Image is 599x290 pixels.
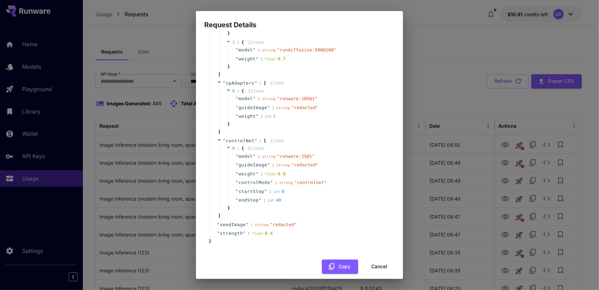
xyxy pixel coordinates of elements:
[265,57,276,61] span: float
[364,260,395,274] button: Cancel
[217,222,220,227] span: "
[279,181,293,185] span: string
[322,260,358,274] button: Copy
[220,221,246,228] span: seedImage
[236,114,238,119] span: "
[272,104,275,111] span: :
[273,190,280,194] span: int
[270,138,283,143] span: 1 item
[268,197,282,204] div: 40
[292,105,318,110] span: " redacted "
[237,145,239,152] span: :
[217,212,221,219] span: ]
[238,104,267,111] span: guideImage
[253,96,256,101] span: "
[236,162,238,167] span: "
[236,96,238,101] span: "
[247,230,250,237] span: :
[253,154,256,159] span: "
[232,88,235,94] span: 0
[242,88,244,95] span: {
[226,63,230,70] span: }
[265,113,276,120] div: 1
[226,80,254,86] span: ipAdapters
[247,146,264,151] span: 6 item s
[265,114,272,119] span: int
[256,114,258,119] span: "
[247,40,264,45] span: 2 item s
[252,231,263,236] span: float
[232,146,235,151] span: 0
[242,145,244,152] span: {
[237,39,239,46] span: :
[238,179,270,186] span: controlMode
[261,56,263,62] span: :
[236,197,238,203] span: "
[217,71,221,78] span: ]
[277,47,336,52] span: " rundiffusion:500@100 "
[259,197,262,203] span: "
[276,163,290,167] span: string
[292,162,318,167] span: " redacted "
[236,189,238,194] span: "
[251,221,253,228] span: :
[226,121,230,128] span: }
[238,162,267,168] span: guideImage
[267,162,270,167] span: "
[275,179,277,186] span: :
[257,47,260,54] span: :
[264,80,266,87] span: [
[263,197,266,204] span: :
[262,48,276,52] span: string
[256,171,258,176] span: "
[220,230,243,237] span: strength
[243,231,246,236] span: "
[223,138,226,143] span: "
[217,128,221,135] span: ]
[270,222,297,227] span: " redacted "
[256,56,258,61] span: "
[253,47,256,52] span: "
[261,113,263,120] span: :
[238,113,256,120] span: weight
[270,80,283,86] span: 1 item
[208,238,212,245] span: }
[265,171,286,177] div: 0.8
[261,171,263,177] span: :
[247,88,264,94] span: 3 item s
[273,188,284,195] div: 0
[226,30,230,37] span: }
[238,95,253,102] span: model
[294,180,327,185] span: " controlnet "
[236,171,238,176] span: "
[270,180,273,185] span: "
[267,105,270,110] span: "
[238,197,258,204] span: endStep
[238,171,256,177] span: weight
[238,153,253,160] span: model
[226,205,230,212] span: }
[257,95,260,102] span: :
[238,47,253,54] span: model
[264,189,267,194] span: "
[236,154,238,159] span: "
[265,56,286,62] div: 0.7
[262,97,276,101] span: string
[255,138,257,143] span: "
[226,138,254,143] span: controlNet
[236,56,238,61] span: "
[242,39,244,46] span: {
[236,47,238,52] span: "
[236,105,238,110] span: "
[276,106,290,110] span: string
[255,80,257,86] span: "
[252,230,273,237] div: 0.4
[259,80,262,87] span: :
[259,137,262,144] span: :
[257,153,260,160] span: :
[237,88,239,95] span: :
[196,11,403,30] h2: Request Details
[262,154,276,159] span: string
[232,40,235,45] span: 1
[223,80,226,86] span: "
